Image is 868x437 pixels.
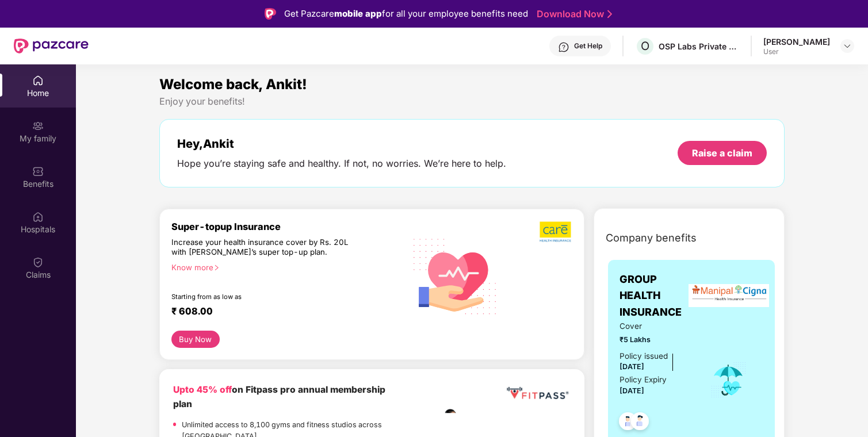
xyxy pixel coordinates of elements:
[171,331,220,348] button: Buy Now
[620,271,694,320] span: GROUP HEALTH INSURANCE
[171,305,393,319] div: ₹ 608.00
[843,41,852,51] img: svg+xml;base64,PHN2ZyBpZD0iRHJvcGRvd24tMzJ4MzIiIHhtbG5zPSJodHRwOi8vd3d3LnczLm9yZy8yMDAwL3N2ZyIgd2...
[171,237,355,258] div: Increase your health insurance cover by Rs. 20L with [PERSON_NAME]’s super top-up plan.
[620,334,694,346] span: ₹5 Lakhs
[689,284,769,307] img: insurerLogo
[574,41,602,51] div: Get Help
[405,225,505,327] img: svg+xml;base64,PHN2ZyB4bWxucz0iaHR0cDovL3d3dy53My5vcmcvMjAwMC9zdmciIHhtbG5zOnhsaW5rPSJodHRwOi8vd3...
[173,384,232,395] b: Upto 45% off
[692,147,752,159] div: Raise a claim
[641,39,649,53] span: O
[32,166,44,177] img: svg+xml;base64,PHN2ZyBpZD0iQmVuZWZpdHMiIHhtbG5zPSJodHRwOi8vd3d3LnczLm9yZy8yMDAwL3N2ZyIgd2lkdGg9Ij...
[32,75,44,86] img: svg+xml;base64,PHN2ZyBpZD0iSG9tZSIgeG1sbnM9Imh0dHA6Ly93d3cudzMub3JnLzIwMDAvc3ZnIiB3aWR0aD0iMjAiIG...
[620,320,694,332] span: Cover
[659,41,739,52] div: OSP Labs Private Limited
[171,221,405,232] div: Super-topup Insurance
[763,47,830,56] div: User
[171,293,356,301] div: Starting from as low as
[14,39,89,53] img: New Pazcare Logo
[540,221,572,243] img: b5dec4f62d2307b9de63beb79f102df3.png
[607,8,612,20] img: Stroke
[171,263,398,271] div: Know more
[710,361,747,399] img: icon
[606,230,697,246] span: Company benefits
[626,409,654,437] img: svg+xml;base64,PHN2ZyB4bWxucz0iaHR0cDovL3d3dy53My5vcmcvMjAwMC9zdmciIHdpZHRoPSI0OC45NDMiIGhlaWdodD...
[620,386,644,395] span: [DATE]
[763,36,830,47] div: [PERSON_NAME]
[177,158,506,170] div: Hope you’re staying safe and healthy. If not, no worries. We’re here to help.
[558,41,569,53] img: svg+xml;base64,PHN2ZyBpZD0iSGVscC0zMngzMiIgeG1sbnM9Imh0dHA6Ly93d3cudzMub3JnLzIwMDAvc3ZnIiB3aWR0aD...
[334,8,382,19] strong: mobile app
[614,409,642,437] img: svg+xml;base64,PHN2ZyB4bWxucz0iaHR0cDovL3d3dy53My5vcmcvMjAwMC9zdmciIHdpZHRoPSI0OC45NDMiIGhlaWdodD...
[504,383,571,404] img: fppp.png
[32,256,44,268] img: svg+xml;base64,PHN2ZyBpZD0iQ2xhaW0iIHhtbG5zPSJodHRwOi8vd3d3LnczLm9yZy8yMDAwL3N2ZyIgd2lkdGg9IjIwIi...
[173,384,385,409] b: on Fitpass pro annual membership plan
[620,374,667,386] div: Policy Expiry
[159,76,307,93] span: Welcome back, Ankit!
[284,7,528,21] div: Get Pazcare for all your employee benefits need
[159,95,785,108] div: Enjoy your benefits!
[537,8,609,20] a: Download Now
[32,120,44,132] img: svg+xml;base64,PHN2ZyB3aWR0aD0iMjAiIGhlaWdodD0iMjAiIHZpZXdCb3g9IjAgMCAyMCAyMCIgZmlsbD0ibm9uZSIgeG...
[265,8,276,20] img: Logo
[620,350,668,362] div: Policy issued
[177,137,506,151] div: Hey, Ankit
[213,264,220,271] span: right
[32,211,44,223] img: svg+xml;base64,PHN2ZyBpZD0iSG9zcGl0YWxzIiB4bWxucz0iaHR0cDovL3d3dy53My5vcmcvMjAwMC9zdmciIHdpZHRoPS...
[620,362,644,371] span: [DATE]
